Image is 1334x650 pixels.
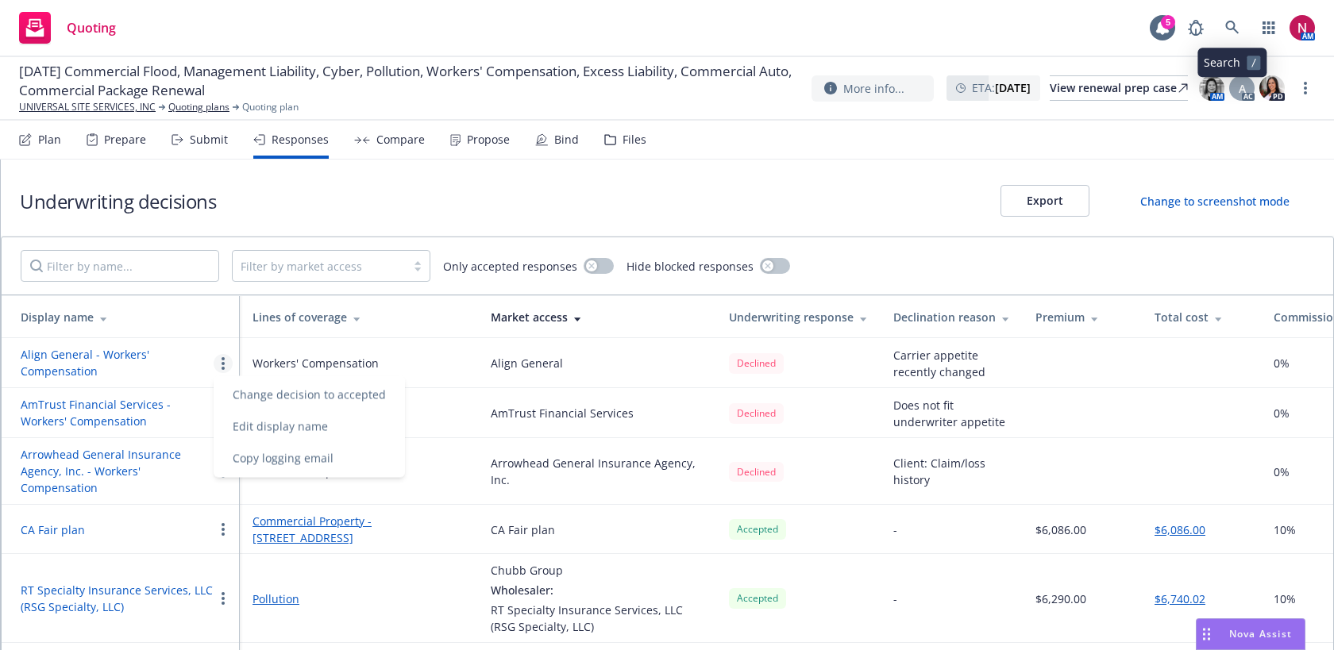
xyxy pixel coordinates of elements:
div: Submit [190,133,228,146]
a: Pollution [253,590,465,607]
div: - [893,590,897,607]
span: 10% [1274,590,1296,607]
a: Commercial Property - [STREET_ADDRESS] [253,513,465,546]
a: Switch app [1253,12,1285,44]
div: Carrier appetite recently changed [893,347,1010,380]
div: Total cost [1155,309,1248,325]
button: AmTrust Financial Services - Workers' Compensation [21,396,214,429]
span: [DATE] Commercial Flood, Management Liability, Cyber, Pollution, Workers' Compensation, Excess Li... [19,62,799,100]
button: Arrowhead General Insurance Agency, Inc. - Workers' Compensation [21,446,214,496]
div: AmTrust Financial Services [491,405,634,421]
span: Declined [729,461,784,482]
div: Bind [554,133,579,146]
div: Declined [729,403,784,423]
span: Change decision to accepted [214,387,405,402]
div: RT Specialty Insurance Services, LLC (RSG Specialty, LLC) [491,602,704,635]
span: Copy logging email [214,451,353,466]
div: Accepted [729,588,786,608]
img: photo [1259,75,1285,101]
img: photo [1199,75,1224,101]
div: CA Fair plan [491,521,555,538]
div: Drag to move [1197,619,1216,649]
button: $6,086.00 [1155,521,1205,538]
div: Change to screenshot mode [1140,193,1290,210]
div: 5 [1161,15,1175,29]
button: $6,740.02 [1155,590,1205,607]
div: Arrowhead General Insurance Agency, Inc. [491,455,704,488]
div: Wholesaler: [491,582,704,598]
a: View renewal prep case [1050,75,1188,101]
div: Workers' Compensation [253,355,379,371]
span: A [1239,80,1246,97]
div: Align General [491,355,563,371]
span: Only accepted responses [443,258,577,275]
button: Nova Assist [1196,618,1305,650]
button: Change to screenshot mode [1115,185,1315,217]
img: photo [1290,15,1315,40]
div: - [893,521,897,538]
a: UNIVERSAL SITE SERVICES, INC [19,100,156,114]
span: 10% [1274,521,1296,538]
div: Prepare [104,133,146,146]
div: Does not fit underwriter appetite [893,397,1010,430]
div: Compare [376,133,425,146]
input: Filter by name... [21,250,219,282]
div: Client: Claim/loss history [893,455,1010,488]
div: Market access [491,309,704,325]
span: Quoting [67,21,116,34]
div: Plan [38,133,61,146]
span: Nova Assist [1229,627,1292,640]
div: Chubb Group [491,562,704,579]
span: Quoting plan [242,100,299,114]
div: Declined [729,353,784,373]
span: 0% [1274,355,1290,371]
span: Hide blocked responses [627,258,754,275]
span: 0% [1274,463,1290,480]
button: More info... [812,75,934,102]
div: Propose [467,133,510,146]
a: Search [1216,12,1248,44]
a: Report a Bug [1180,12,1212,44]
div: Files [623,133,646,146]
span: ETA : [972,79,1031,96]
div: $6,290.00 [1035,590,1086,607]
a: Quoting plans [168,100,229,114]
button: Align General - Workers' Compensation [21,346,214,379]
h1: Underwriting decisions [20,188,216,214]
a: more [1296,79,1315,98]
div: View renewal prep case [1050,76,1188,100]
button: CA Fair plan [21,521,85,538]
div: Underwriting response [729,309,868,325]
span: More info... [843,80,904,97]
button: Export [1000,185,1089,217]
div: Responses [272,133,329,146]
strong: [DATE] [995,80,1031,95]
button: RT Specialty Insurance Services, LLC (RSG Specialty, LLC) [21,582,214,615]
div: Declined [729,462,784,482]
div: Accepted [729,519,786,539]
div: $6,086.00 [1035,521,1086,538]
div: Lines of coverage [253,309,465,325]
span: Edit display name [214,419,347,434]
div: Premium [1035,309,1129,325]
div: Display name [21,309,227,325]
div: Declination reason [893,309,1010,325]
span: 0% [1274,405,1290,421]
a: Quoting [13,6,122,50]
